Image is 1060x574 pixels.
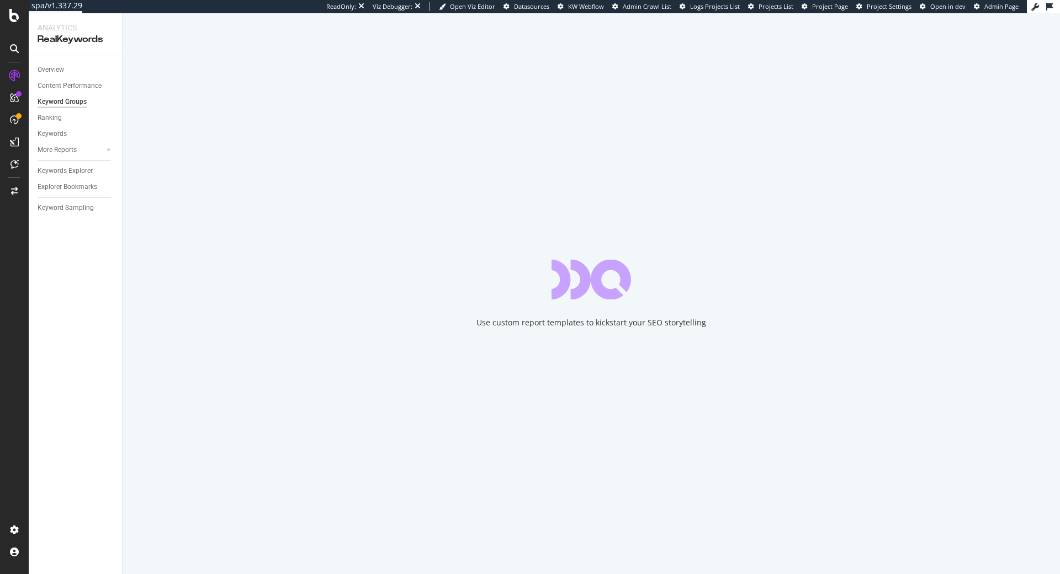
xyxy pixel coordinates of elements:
span: Admin Crawl List [623,2,671,10]
a: Keyword Sampling [38,202,114,214]
div: Keyword Groups [38,96,87,108]
span: Project Page [812,2,848,10]
div: Overview [38,64,64,76]
a: Projects List [748,2,793,11]
span: Datasources [514,2,549,10]
a: KW Webflow [558,2,604,11]
div: Keyword Sampling [38,202,94,214]
a: Keywords Explorer [38,165,114,177]
span: Project Settings [867,2,911,10]
div: Use custom report templates to kickstart your SEO storytelling [476,317,706,328]
span: Open Viz Editor [450,2,495,10]
div: Ranking [38,112,62,124]
div: Keywords Explorer [38,165,93,177]
div: RealKeywords [38,33,113,46]
a: Logs Projects List [680,2,740,11]
a: Datasources [504,2,549,11]
a: Admin Crawl List [612,2,671,11]
a: More Reports [38,144,103,156]
span: Admin Page [984,2,1019,10]
div: Keywords [38,128,67,140]
span: Logs Projects List [690,2,740,10]
span: Projects List [759,2,793,10]
div: animation [552,260,631,299]
a: Ranking [38,112,114,124]
div: Viz Debugger: [373,2,412,11]
a: Open Viz Editor [439,2,495,11]
span: KW Webflow [568,2,604,10]
a: Content Performance [38,80,114,92]
a: Keywords [38,128,114,140]
a: Project Page [802,2,848,11]
a: Overview [38,64,114,76]
div: More Reports [38,144,77,156]
div: ReadOnly: [326,2,356,11]
div: Content Performance [38,80,102,92]
a: Explorer Bookmarks [38,181,114,193]
a: Admin Page [974,2,1019,11]
span: Open in dev [930,2,966,10]
div: Explorer Bookmarks [38,181,97,193]
a: Keyword Groups [38,96,114,108]
div: Analytics [38,22,113,33]
a: Open in dev [920,2,966,11]
a: Project Settings [856,2,911,11]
